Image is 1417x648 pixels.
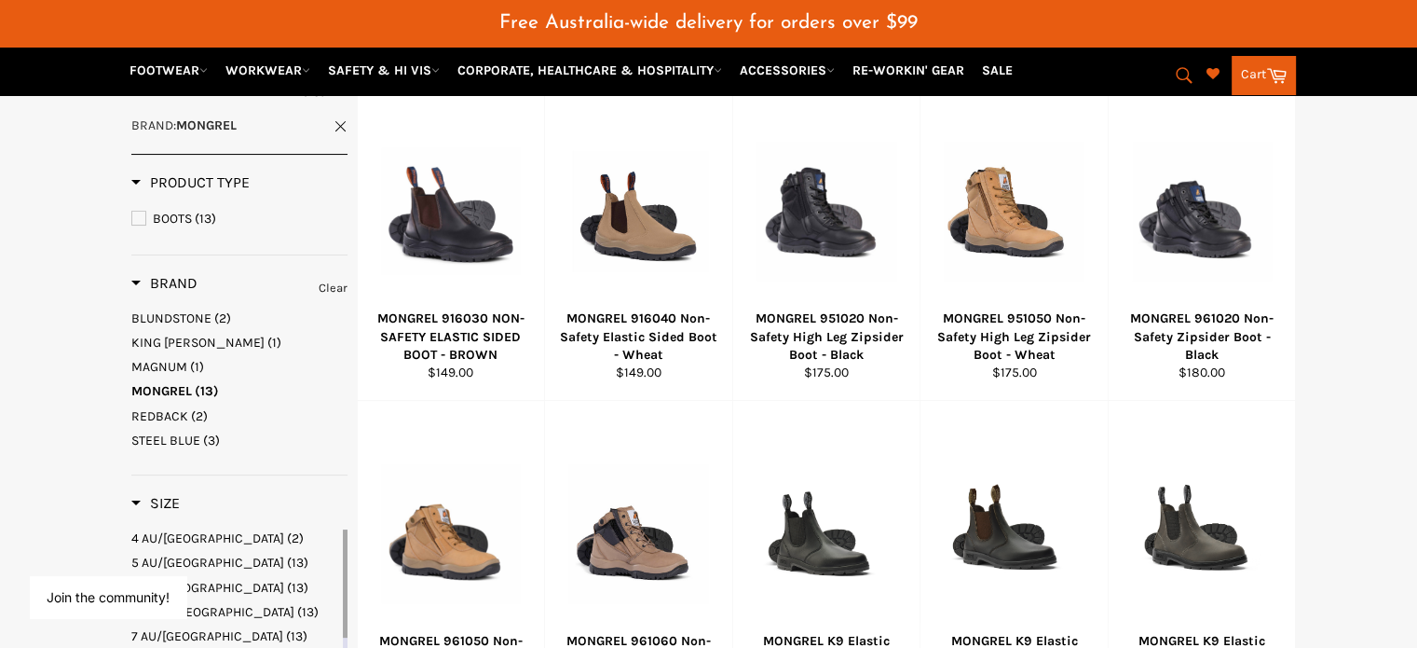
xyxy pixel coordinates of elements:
[122,54,215,87] a: FOOTWEAR
[131,580,284,596] span: 6 AU/[GEOGRAPHIC_DATA]
[845,54,972,87] a: RE-WORKIN' GEAR
[287,555,308,571] span: (13)
[732,78,920,401] a: MONGREL 951020 Non-Safety High Leg Zipsider Boot - BlackMONGREL 951020 Non-Safety High Leg Zipsid...
[1232,56,1296,95] a: Cart
[131,408,188,424] span: REDBACK
[131,604,294,620] span: 6.5 AU/[GEOGRAPHIC_DATA]
[131,274,198,293] h3: Brand
[131,117,173,133] span: Brand
[1108,78,1296,401] a: MONGREL 961020 Non-Safety Zipsider Boot - BlackMONGREL 961020 Non-Safety Zipsider Boot - Black$18...
[286,628,307,644] span: (13)
[131,117,237,133] span: :
[732,54,842,87] a: ACCESSORIES
[131,310,211,326] span: BLUNDSTONE
[131,494,180,513] h3: Size
[933,310,1097,364] div: MONGREL 951050 Non-Safety High Leg Zipsider Boot - Wheat
[131,433,200,448] span: STEEL BLUE
[287,580,308,596] span: (13)
[131,334,347,352] a: KING GEE
[297,604,319,620] span: (13)
[320,54,447,87] a: SAFETY & HI VIS
[267,335,281,351] span: (1)
[131,209,347,229] a: BOOTS
[153,211,192,227] span: BOOTS
[131,382,347,400] a: MONGREL
[544,78,732,401] a: MONGREL 916040 Non-Safety Elastic Sided Boot - WheatMONGREL 916040 Non-Safety Elastic Sided Boot ...
[131,407,347,425] a: REDBACK
[131,274,198,292] span: Brand
[131,554,339,572] a: 5 AU/UK
[203,433,220,448] span: (3)
[974,54,1020,87] a: SALE
[744,310,908,364] div: MONGREL 951020 Non-Safety High Leg Zipsider Boot - Black
[131,579,339,597] a: 6 AU/UK
[131,359,187,375] span: MAGNUM
[195,383,219,399] span: (13)
[450,54,729,87] a: CORPORATE, HEALTHCARE & HOSPITALITY
[191,408,208,424] span: (2)
[131,627,339,645] a: 7 AU/UK
[920,78,1108,401] a: MONGREL 951050 Non-Safety High Leg Zipsider Boot - WheatMONGREL 951050 Non-Safety High Leg Zipsid...
[557,310,721,364] div: MONGREL 916040 Non-Safety Elastic Sided Boot - Wheat
[131,173,250,191] span: Product Type
[176,117,237,133] strong: MONGREL
[131,432,347,449] a: STEEL BLUE
[47,589,170,605] button: Join the community!
[1120,310,1284,364] div: MONGREL 961020 Non-Safety Zipsider Boot - Black
[319,278,347,298] a: Clear
[190,359,204,375] span: (1)
[214,310,231,326] span: (2)
[357,78,545,401] a: MONGREL 916030 NON-SAFETY ELASTIC SIDED BOOT - BROWNMONGREL 916030 NON-SAFETY ELASTIC SIDED BOOT ...
[131,603,339,621] a: 6.5 AU/UK
[131,628,283,644] span: 7 AU/[GEOGRAPHIC_DATA]
[131,335,265,351] span: KING [PERSON_NAME]
[131,494,180,512] span: Size
[287,531,304,546] span: (2)
[131,358,347,376] a: MAGNUM
[131,530,339,547] a: 4 AU/UK
[131,531,284,546] span: 4 AU/[GEOGRAPHIC_DATA]
[131,310,347,327] a: BLUNDSTONE
[131,117,347,134] a: Brand:MONGREL
[499,13,918,33] span: Free Australia-wide delivery for orders over $99
[131,555,284,571] span: 5 AU/[GEOGRAPHIC_DATA]
[369,310,533,364] div: MONGREL 916030 NON-SAFETY ELASTIC SIDED BOOT - BROWN
[218,54,318,87] a: WORKWEAR
[195,211,216,227] span: (13)
[131,383,192,399] span: MONGREL
[131,173,250,192] h3: Product Type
